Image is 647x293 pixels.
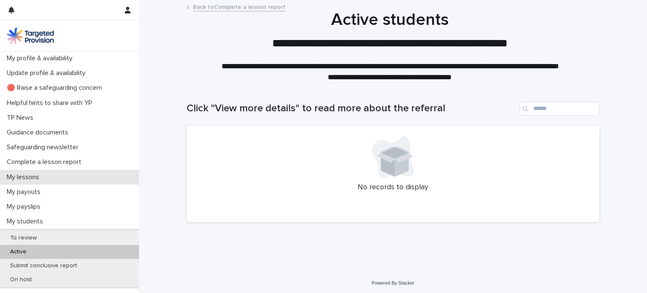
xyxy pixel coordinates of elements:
p: Update profile & availability [3,69,92,77]
p: To review [3,234,43,242]
p: My students [3,218,50,226]
a: Powered By Stacker [372,280,414,285]
p: No records to display [197,183,589,192]
img: M5nRWzHhSzIhMunXDL62 [7,27,54,44]
p: Complete a lesson report [3,158,88,166]
h1: Click "View more details" to read more about the referral [187,102,516,115]
p: Safeguarding newsletter [3,143,85,151]
h1: Active students [183,10,596,30]
input: Search [519,102,599,116]
p: Submit conclusive report [3,262,84,269]
p: Guidance documents [3,129,75,137]
p: On hold [3,276,38,283]
p: 🔴 Raise a safeguarding concern [3,84,109,92]
p: Active [3,248,33,255]
p: TP News [3,114,40,122]
a: Back toComplete a lesson report [193,2,286,11]
p: My profile & availability [3,54,79,62]
p: My payslips [3,203,47,211]
p: My payouts [3,188,47,196]
p: Helpful hints to share with YP [3,99,99,107]
p: My lessons [3,173,46,181]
